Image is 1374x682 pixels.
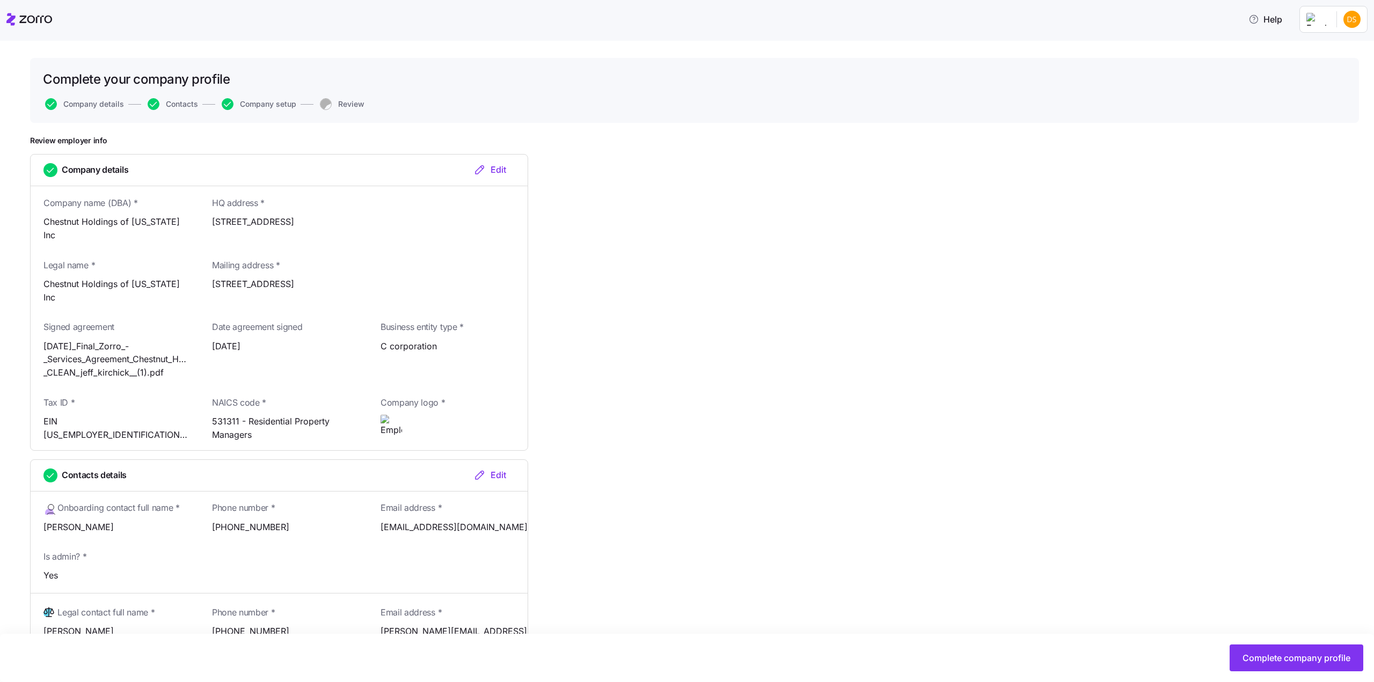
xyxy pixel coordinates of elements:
[62,468,127,482] span: Contacts details
[43,340,191,379] span: [DATE]_Final_Zorro_-_Services_Agreement_Chestnut_Holdings_Zorro_Comments_-_CLEAN_jeff_kirchick__(...
[43,396,75,409] span: Tax ID *
[381,625,528,651] span: [PERSON_NAME][EMAIL_ADDRESS][DOMAIN_NAME]
[45,98,124,110] button: Company details
[222,98,296,110] button: Company setup
[381,396,445,409] span: Company logo *
[57,501,179,515] span: Onboarding contact full name *
[62,163,128,177] span: Company details
[320,98,364,110] button: Review
[1240,9,1291,30] button: Help
[43,259,95,272] span: Legal name *
[43,277,191,304] span: Chestnut Holdings of [US_STATE] Inc
[57,606,155,619] span: Legal contact full name *
[212,396,266,409] span: NAICS code *
[212,415,359,442] span: 531311 - Residential Property Managers
[43,71,230,87] h1: Complete your company profile
[148,98,198,110] button: Contacts
[63,100,124,108] span: Company details
[381,340,528,353] span: C corporation
[43,215,191,242] span: Chestnut Holdings of [US_STATE] Inc
[212,501,275,515] span: Phone number *
[1343,11,1361,28] img: 0df3f5a40e35f308a97beca03a49270b
[381,520,528,534] span: [EMAIL_ADDRESS][DOMAIN_NAME]
[30,136,528,145] h1: Review employer info
[43,520,191,534] span: [PERSON_NAME]
[381,320,464,334] span: Business entity type *
[338,100,364,108] span: Review
[43,320,114,334] span: Signed agreement
[212,320,302,334] span: Date agreement signed
[212,259,280,272] span: Mailing address *
[166,100,198,108] span: Contacts
[212,196,265,210] span: HQ address *
[43,625,191,638] span: [PERSON_NAME]
[43,569,528,582] span: Yes
[212,215,528,229] span: [STREET_ADDRESS]
[318,98,364,110] a: Review
[473,468,506,481] div: Edit
[381,606,442,619] span: Email address *
[381,415,402,436] img: Employer logo
[240,100,296,108] span: Company setup
[1230,644,1363,671] button: Complete company profile
[43,98,124,110] a: Company details
[43,415,191,442] span: EIN [US_EMPLOYER_IDENTIFICATION_NUMBER]
[381,501,442,515] span: Email address *
[212,277,528,291] span: [STREET_ADDRESS]
[212,625,359,638] span: [PHONE_NUMBER]
[1306,13,1328,26] img: Employer logo
[1243,651,1350,664] span: Complete company profile
[465,163,515,176] button: Edit
[212,606,275,619] span: Phone number *
[145,98,198,110] a: Contacts
[43,550,87,563] span: Is admin? *
[1248,13,1282,26] span: Help
[220,98,296,110] a: Company setup
[473,163,506,176] div: Edit
[212,340,359,353] span: [DATE]
[43,196,138,210] span: Company name (DBA) *
[465,468,515,481] button: Edit
[212,520,359,534] span: [PHONE_NUMBER]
